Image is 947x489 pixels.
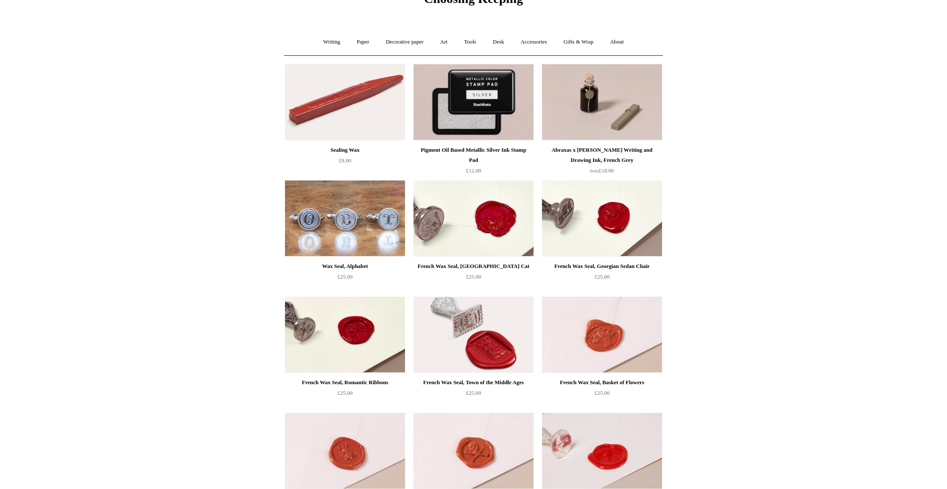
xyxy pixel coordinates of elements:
[285,145,405,180] a: Sealing Wax £8.00
[542,413,662,489] a: French Wax Seal, Swallow French Wax Seal, Swallow
[413,297,534,373] a: French Wax Seal, Town of the Middle Ages French Wax Seal, Town of the Middle Ages
[542,377,662,412] a: French Wax Seal, Basket of Flowers £25.00
[466,273,481,280] span: £25.00
[285,180,405,257] a: Wax Seal, Alphabet Wax Seal, Alphabet
[378,31,431,53] a: Decorative paper
[594,273,610,280] span: £25.00
[602,31,632,53] a: About
[316,31,348,53] a: Writing
[413,180,534,257] a: French Wax Seal, Cheshire Cat French Wax Seal, Cheshire Cat
[416,145,531,165] div: Pigment Oil Based Metallic Silver Ink Stamp Pad
[416,377,531,388] div: French Wax Seal, Town of the Middle Ages
[542,145,662,180] a: Abraxas x [PERSON_NAME] Writing and Drawing Ink, French Grey from£18.00
[413,261,534,296] a: French Wax Seal, [GEOGRAPHIC_DATA] Cat £25.00
[466,167,481,174] span: £12.00
[513,31,555,53] a: Accessories
[556,31,601,53] a: Gifts & Wrap
[285,261,405,296] a: Wax Seal, Alphabet £25.00
[285,413,405,489] a: French Wax Seal, Honey Bee French Wax Seal, Honey Bee
[413,145,534,180] a: Pigment Oil Based Metallic Silver Ink Stamp Pad £12.00
[349,31,377,53] a: Paper
[413,413,534,489] img: French Wax Seal, Skull & Crossbones
[287,145,403,155] div: Sealing Wax
[590,169,599,173] span: from
[466,390,481,396] span: £25.00
[285,377,405,412] a: French Wax Seal, Romantic Ribbons £25.00
[413,64,534,140] a: Pigment Oil Based Metallic Silver Ink Stamp Pad Pigment Oil Based Metallic Silver Ink Stamp Pad
[416,261,531,271] div: French Wax Seal, [GEOGRAPHIC_DATA] Cat
[285,64,405,140] img: Sealing Wax
[457,31,484,53] a: Tools
[544,377,660,388] div: French Wax Seal, Basket of Flowers
[285,413,405,489] img: French Wax Seal, Honey Bee
[542,297,662,373] a: French Wax Seal, Basket of Flowers French Wax Seal, Basket of Flowers
[337,273,353,280] span: £25.00
[339,157,351,164] span: £8.00
[413,64,534,140] img: Pigment Oil Based Metallic Silver Ink Stamp Pad
[287,261,403,271] div: Wax Seal, Alphabet
[285,297,405,373] a: French Wax Seal, Romantic Ribbons French Wax Seal, Romantic Ribbons
[542,180,662,257] a: French Wax Seal, Georgian Sedan Chair French Wax Seal, Georgian Sedan Chair
[287,377,403,388] div: French Wax Seal, Romantic Ribbons
[285,180,405,257] img: Wax Seal, Alphabet
[594,390,610,396] span: £25.00
[337,390,353,396] span: £25.00
[542,64,662,140] img: Abraxas x Steve Harrison Writing and Drawing Ink, French Grey
[413,297,534,373] img: French Wax Seal, Town of the Middle Ages
[542,64,662,140] a: Abraxas x Steve Harrison Writing and Drawing Ink, French Grey Abraxas x Steve Harrison Writing an...
[413,413,534,489] a: French Wax Seal, Skull & Crossbones French Wax Seal, Skull & Crossbones
[542,413,662,489] img: French Wax Seal, Swallow
[413,180,534,257] img: French Wax Seal, Cheshire Cat
[285,297,405,373] img: French Wax Seal, Romantic Ribbons
[413,377,534,412] a: French Wax Seal, Town of the Middle Ages £25.00
[285,64,405,140] a: Sealing Wax Sealing Wax
[485,31,512,53] a: Desk
[542,297,662,373] img: French Wax Seal, Basket of Flowers
[432,31,455,53] a: Art
[544,261,660,271] div: French Wax Seal, Georgian Sedan Chair
[590,167,614,174] span: £18.00
[542,261,662,296] a: French Wax Seal, Georgian Sedan Chair £25.00
[544,145,660,165] div: Abraxas x [PERSON_NAME] Writing and Drawing Ink, French Grey
[542,180,662,257] img: French Wax Seal, Georgian Sedan Chair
